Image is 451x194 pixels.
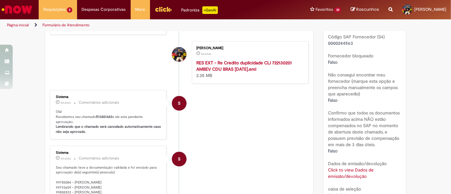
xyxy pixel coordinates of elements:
[61,101,71,105] span: 2d atrás
[79,100,119,105] small: Comentários adicionais
[316,6,333,13] span: Favoritos
[201,52,211,56] span: 2d atrás
[42,23,89,28] a: Formulário de Atendimento
[5,19,296,31] ul: Trilhas de página
[56,124,162,134] b: Lembrando que o chamado será cancelado automaticamente caso não seja aprovado.
[79,156,119,161] small: Comentários adicionais
[202,6,218,14] p: +GenAi
[56,109,161,134] p: Olá! Recebemos seu chamado e ele esta pendente aprovação.
[56,151,161,155] div: Sistema
[328,53,374,59] b: Fornecedor bloqueado
[201,52,211,56] time: 27/08/2025 11:46:03
[82,6,126,13] span: Despesas Corporativas
[328,59,338,65] span: Falso
[135,6,145,13] span: More
[178,96,180,111] span: S
[328,34,385,40] b: Código SAP Fornecedor (S4)
[178,152,180,167] span: S
[181,6,218,14] div: Padroniza
[328,72,398,97] b: Não consegui encontrar meu fornecedor (marque esta opção e preencha manualmente os campos que apa...
[155,4,172,14] img: click_logo_yellow_360x200.png
[61,157,71,160] span: 2d atrás
[61,157,71,160] time: 27/08/2025 11:00:54
[351,7,379,13] a: Rascunhos
[61,101,71,105] time: 27/08/2025 11:01:03
[328,40,353,46] span: 0000244563
[196,46,302,50] div: [PERSON_NAME]
[328,148,338,154] span: Falso
[328,161,387,166] b: Dados de emissão/devolução
[96,114,112,119] b: R13451683
[328,186,361,192] b: caixa de seleção
[334,7,341,13] span: 32
[328,97,338,103] span: Falso
[1,3,33,16] img: ServiceNow
[196,60,302,79] div: 2.35 MB
[328,110,400,147] b: Confirmo que todos os documentos informados acima NÃO estão compensados no SAP no momento de aber...
[43,6,66,13] span: Requisições
[196,60,292,72] a: RES EXT - Re Credito duplicidade CLI 722130201 AMBEV CDU BRAS [DATE].eml
[7,23,29,28] a: Página inicial
[67,7,72,13] span: 2
[328,167,374,179] a: Click to view Dados de emissão/devolução
[172,152,186,166] div: System
[356,6,379,12] span: Rascunhos
[56,95,161,99] div: Sistema
[172,47,186,62] div: Jhony Pias Dos Santos
[172,96,186,111] div: System
[414,7,446,12] span: [PERSON_NAME]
